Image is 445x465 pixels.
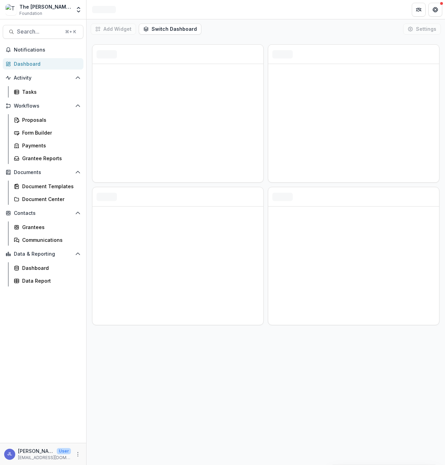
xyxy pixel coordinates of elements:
a: Tasks [11,86,83,98]
a: Grantee Reports [11,153,83,164]
a: Communications [11,234,83,246]
button: Open Data & Reporting [3,248,83,259]
button: Switch Dashboard [139,24,201,35]
div: The [PERSON_NAME] & [PERSON_NAME] [19,3,71,10]
div: Tasks [22,88,78,95]
div: Payments [22,142,78,149]
button: Open entity switcher [74,3,83,17]
button: Get Help [428,3,442,17]
nav: breadcrumb [89,4,119,15]
span: Documents [14,170,72,175]
span: Activity [14,75,72,81]
button: Notifications [3,44,83,55]
a: Document Templates [11,181,83,192]
a: Dashboard [3,58,83,70]
button: More [74,450,82,458]
div: Data Report [22,277,78,284]
a: Form Builder [11,127,83,138]
span: Foundation [19,10,42,17]
div: Document Templates [22,183,78,190]
div: Janice Lombardo [7,452,12,456]
button: Settings [403,24,441,35]
p: [PERSON_NAME] [18,447,54,455]
div: Form Builder [22,129,78,136]
p: [EMAIL_ADDRESS][DOMAIN_NAME] [18,455,71,461]
div: Dashboard [14,60,78,67]
div: Proposals [22,116,78,124]
button: Open Contacts [3,208,83,219]
div: Dashboard [22,264,78,272]
p: User [57,448,71,454]
div: Grantee Reports [22,155,78,162]
button: Add Widget [91,24,136,35]
button: Partners [412,3,426,17]
a: Dashboard [11,262,83,274]
button: Open Activity [3,72,83,83]
span: Data & Reporting [14,251,72,257]
a: Proposals [11,114,83,126]
span: Search... [17,28,61,35]
div: Grantees [22,224,78,231]
a: Payments [11,140,83,151]
button: Open Workflows [3,100,83,111]
a: Document Center [11,193,83,205]
a: Data Report [11,275,83,286]
div: ⌘ + K [64,28,78,36]
button: Search... [3,25,83,39]
span: Contacts [14,210,72,216]
a: Grantees [11,221,83,233]
button: Open Documents [3,167,83,178]
img: The Charles W. & Patricia S. Bidwill [6,4,17,15]
div: Document Center [22,195,78,203]
span: Workflows [14,103,72,109]
div: Communications [22,236,78,244]
span: Notifications [14,47,81,53]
